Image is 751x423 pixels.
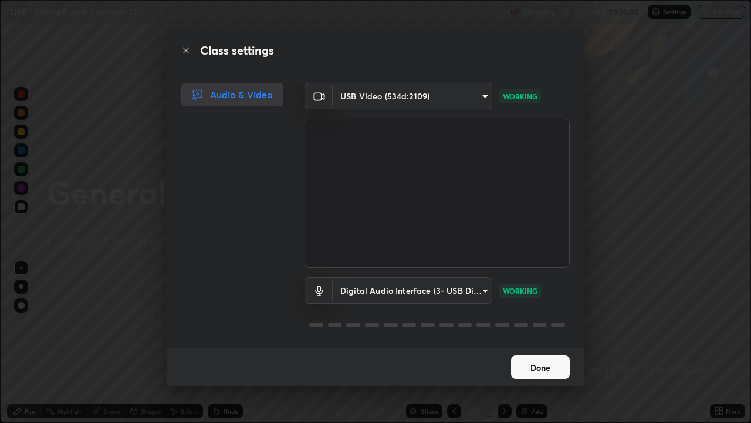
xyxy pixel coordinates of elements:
div: USB Video (534d:2109) [333,277,492,304]
h2: Class settings [200,42,274,59]
button: Done [511,355,570,379]
div: Audio & Video [181,83,283,106]
div: USB Video (534d:2109) [333,83,492,109]
p: WORKING [503,91,537,102]
p: WORKING [503,286,537,296]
